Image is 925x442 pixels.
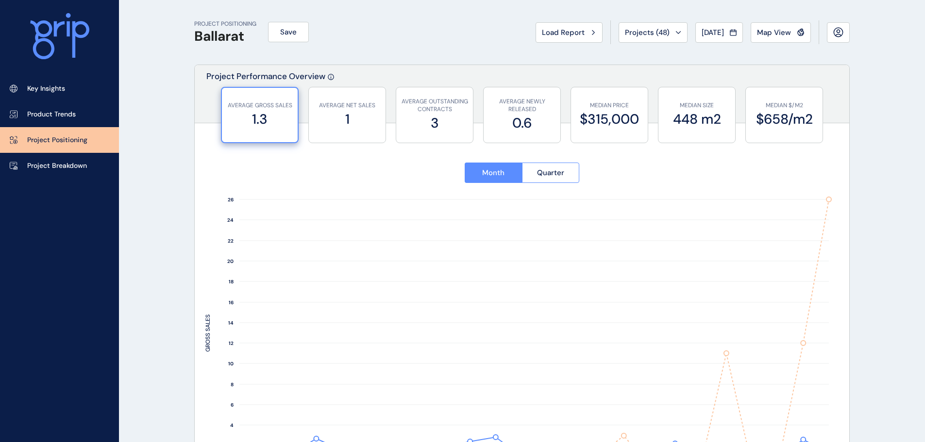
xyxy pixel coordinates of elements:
p: AVERAGE GROSS SALES [227,101,293,110]
p: Product Trends [27,110,76,119]
text: 6 [231,402,234,408]
label: 1.3 [227,110,293,129]
h1: Ballarat [194,28,256,45]
span: Month [482,168,505,178]
text: 22 [228,238,234,244]
span: Map View [757,28,791,37]
text: 16 [229,299,234,306]
label: 1 [314,110,381,129]
text: 24 [227,217,234,223]
text: 4 [230,422,234,428]
label: 0.6 [488,114,555,132]
p: AVERAGE NEWLY RELEASED [488,98,555,114]
p: Project Performance Overview [206,71,325,123]
span: Save [280,27,297,37]
button: Month [465,163,522,183]
label: 448 m2 [663,110,730,129]
text: 8 [231,381,234,388]
button: Map View [751,22,811,43]
text: 26 [228,196,234,203]
p: Project Breakdown [27,161,87,171]
p: Project Positioning [27,135,87,145]
label: $658/m2 [751,110,818,129]
span: Load Report [542,28,585,37]
button: Quarter [522,163,580,183]
label: 3 [401,114,468,132]
text: 10 [228,360,234,367]
p: Key Insights [27,84,65,94]
text: 20 [227,258,234,264]
text: 14 [228,320,234,326]
button: Projects (48) [619,22,688,43]
p: MEDIAN $/M2 [751,101,818,110]
button: [DATE] [695,22,743,43]
label: $315,000 [576,110,643,129]
p: PROJECT POSITIONING [194,20,256,28]
p: MEDIAN SIZE [663,101,730,110]
button: Save [268,22,309,42]
p: MEDIAN PRICE [576,101,643,110]
p: AVERAGE NET SALES [314,101,381,110]
p: AVERAGE OUTSTANDING CONTRACTS [401,98,468,114]
button: Load Report [536,22,603,43]
text: 12 [229,340,234,346]
text: GROSS SALES [204,314,212,352]
span: Projects ( 48 ) [625,28,670,37]
text: 18 [229,278,234,285]
span: [DATE] [702,28,724,37]
span: Quarter [537,168,564,178]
